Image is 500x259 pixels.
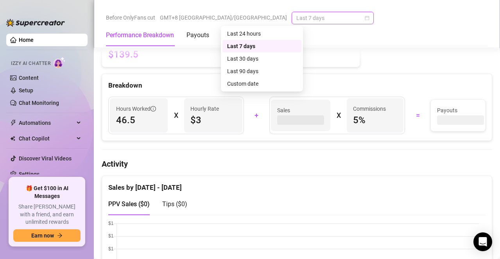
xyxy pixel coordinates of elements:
[227,79,297,88] div: Custom date
[353,114,397,126] span: 5 %
[11,60,50,67] span: Izzy AI Chatter
[410,109,426,122] div: =
[108,48,221,61] span: $139.5
[277,106,324,115] span: Sales
[19,155,72,162] a: Discover Viral Videos
[353,104,386,113] article: Commissions
[190,104,219,113] article: Hourly Rate
[19,75,39,81] a: Content
[437,106,479,115] span: Payouts
[160,12,287,23] span: GMT+8 [GEOGRAPHIC_DATA]/[GEOGRAPHIC_DATA]
[6,19,65,27] img: logo-BBDzfeDw.svg
[222,52,301,65] div: Last 30 days
[19,171,39,177] a: Settings
[162,200,187,208] span: Tips ( $0 )
[190,114,236,126] span: $3
[19,132,74,145] span: Chat Copilot
[116,114,161,126] span: 46.5
[337,109,341,122] div: X
[222,40,301,52] div: Last 7 days
[13,229,81,242] button: Earn nowarrow-right
[19,100,59,106] a: Chat Monitoring
[222,27,301,40] div: Last 24 hours
[106,12,155,23] span: Before OnlyFans cut
[227,29,297,38] div: Last 24 hours
[227,67,297,76] div: Last 90 days
[57,233,63,238] span: arrow-right
[108,200,150,208] span: PPV Sales ( $0 )
[249,109,265,122] div: +
[10,136,15,141] img: Chat Copilot
[31,232,54,239] span: Earn now
[54,57,66,68] img: AI Chatter
[473,232,492,251] div: Open Intercom Messenger
[186,31,209,40] div: Payouts
[13,185,81,200] span: 🎁 Get $100 in AI Messages
[116,104,156,113] span: Hours Worked
[10,120,16,126] span: thunderbolt
[296,12,369,24] span: Last 7 days
[108,80,486,91] div: Breakdown
[102,158,492,169] h4: Activity
[19,37,34,43] a: Home
[174,109,178,122] div: X
[19,87,33,94] a: Setup
[19,117,74,129] span: Automations
[106,31,174,40] div: Performance Breakdown
[365,16,369,20] span: calendar
[151,106,156,112] span: info-circle
[222,77,301,90] div: Custom date
[227,54,297,63] div: Last 30 days
[227,42,297,50] div: Last 7 days
[13,203,81,226] span: Share [PERSON_NAME] with a friend, and earn unlimited rewards
[222,65,301,77] div: Last 90 days
[108,176,486,193] div: Sales by [DATE] - [DATE]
